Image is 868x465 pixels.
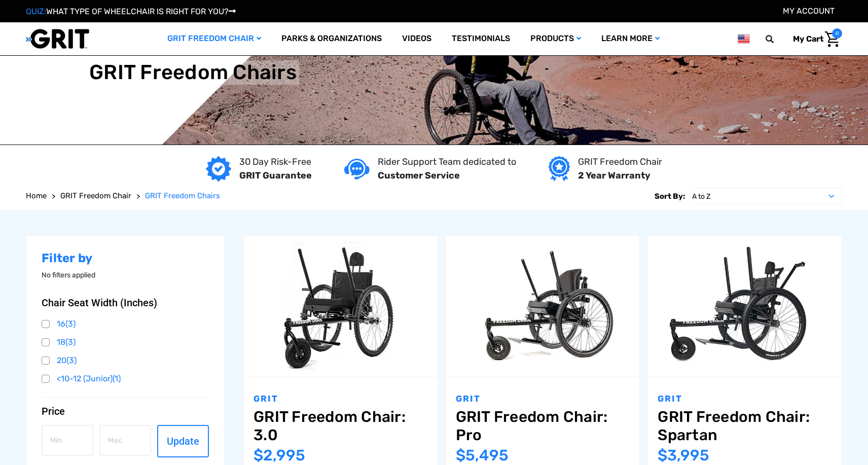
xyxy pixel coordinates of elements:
img: Customer service [344,159,370,180]
input: Max. [99,425,151,456]
span: Chair Seat Width (Inches) [42,297,157,309]
span: QUIZ: [26,7,46,16]
a: Videos [392,22,442,55]
span: (3) [65,337,76,347]
p: GRIT [456,392,630,406]
p: Rider Support Team dedicated to [378,155,516,169]
a: 18(3) [42,335,209,350]
strong: 2 Year Warranty [578,170,650,181]
img: GRIT All-Terrain Wheelchair and Mobility Equipment [26,28,89,49]
strong: GRIT Guarantee [239,170,312,181]
a: Learn More [591,22,670,55]
span: Home [26,191,47,200]
a: GRIT Freedom Chair: 3.0,$2,995.00 [254,408,427,444]
span: My Cart [793,34,823,44]
a: GRIT Freedom Chair [60,190,131,202]
span: $2,995 [254,446,305,464]
a: QUIZ:WHAT TYPE OF WHEELCHAIR IS RIGHT FOR YOU? [26,7,236,16]
span: (3) [65,319,76,329]
span: $5,495 [456,446,509,464]
input: Min. [42,425,93,456]
button: Chair Seat Width (Inches) [42,297,209,309]
span: (3) [66,355,77,365]
img: GRIT Freedom Chair Pro: the Pro model shown including contoured Invacare Matrx seatback, Spinergy... [446,241,640,371]
button: Update [157,425,209,457]
a: GRIT Freedom Chair: Spartan,$3,995.00 [647,236,842,376]
a: <10-12 (Junior)(1) [42,371,209,386]
p: GRIT Freedom Chair [578,155,662,169]
a: GRIT Freedom Chair [157,22,271,55]
img: us.png [738,32,750,45]
h2: Filter by [42,251,209,266]
p: GRIT [658,392,831,406]
a: 16(3) [42,316,209,332]
img: GRIT Freedom Chair: Spartan [647,241,842,371]
p: 30 Day Risk-Free [239,155,312,169]
span: (1) [113,374,121,383]
h1: GRIT Freedom Chairs [89,60,297,85]
label: Sort By: [655,188,685,205]
a: Testimonials [442,22,520,55]
strong: Customer Service [378,170,460,181]
img: Cart [825,31,840,47]
span: Price [42,405,65,417]
a: Parks & Organizations [271,22,392,55]
img: GRIT Guarantee [206,156,231,182]
span: 0 [832,28,842,39]
p: GRIT [254,392,427,406]
img: Year warranty [549,156,569,182]
span: GRIT Freedom Chairs [145,191,220,200]
input: Search [770,28,785,50]
a: Home [26,190,47,202]
p: No filters applied [42,270,209,280]
a: GRIT Freedom Chair: Spartan,$3,995.00 [658,408,831,444]
a: Cart with 0 items [785,28,842,50]
a: Account [783,6,835,16]
a: GRIT Freedom Chair: Pro,$5,495.00 [456,408,630,444]
a: Products [520,22,591,55]
a: 20(3) [42,353,209,368]
img: GRIT Freedom Chair: 3.0 [243,241,438,371]
a: GRIT Freedom Chair: 3.0,$2,995.00 [243,236,438,376]
span: $3,995 [658,446,709,464]
button: Price [42,405,209,417]
span: GRIT Freedom Chair [60,191,131,200]
a: GRIT Freedom Chair: Pro,$5,495.00 [446,236,640,376]
a: GRIT Freedom Chairs [145,190,220,202]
